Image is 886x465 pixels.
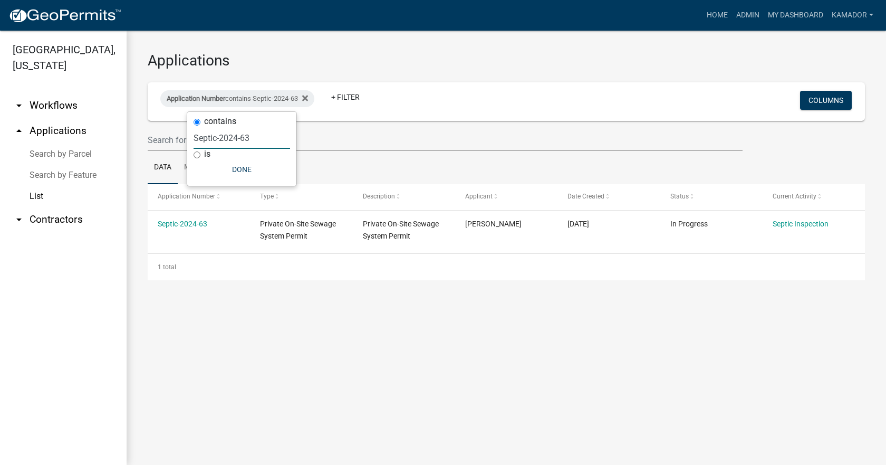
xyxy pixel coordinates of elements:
[800,91,852,110] button: Columns
[194,160,290,179] button: Done
[670,193,689,200] span: Status
[660,184,762,210] datatable-header-cell: Status
[567,193,604,200] span: Date Created
[148,151,178,185] a: Data
[250,184,352,210] datatable-header-cell: Type
[260,220,336,240] span: Private On-Site Sewage System Permit
[732,5,764,25] a: Admin
[148,254,865,280] div: 1 total
[204,117,236,126] label: contains
[158,193,215,200] span: Application Number
[13,99,25,112] i: arrow_drop_down
[353,184,455,210] datatable-header-cell: Description
[763,184,865,210] datatable-header-cell: Current Activity
[465,220,522,228] span: Gary Cheesman
[204,150,210,158] label: is
[160,90,314,107] div: contains Septic-2024-63
[178,151,206,185] a: Map
[827,5,878,25] a: Kamador
[323,88,368,107] a: + Filter
[148,52,865,70] h3: Applications
[670,220,708,228] span: In Progress
[557,184,660,210] datatable-header-cell: Date Created
[148,129,743,151] input: Search for applications
[773,220,829,228] a: Septic Inspection
[773,193,816,200] span: Current Activity
[13,125,25,137] i: arrow_drop_up
[167,94,225,102] span: Application Number
[465,193,493,200] span: Applicant
[158,220,207,228] a: Septic-2024-63
[363,220,439,240] span: Private On-Site Sewage System Permit
[363,193,395,200] span: Description
[455,184,557,210] datatable-header-cell: Applicant
[567,220,589,228] span: 07/02/2024
[13,213,25,226] i: arrow_drop_down
[702,5,732,25] a: Home
[764,5,827,25] a: My Dashboard
[260,193,274,200] span: Type
[148,184,250,210] datatable-header-cell: Application Number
